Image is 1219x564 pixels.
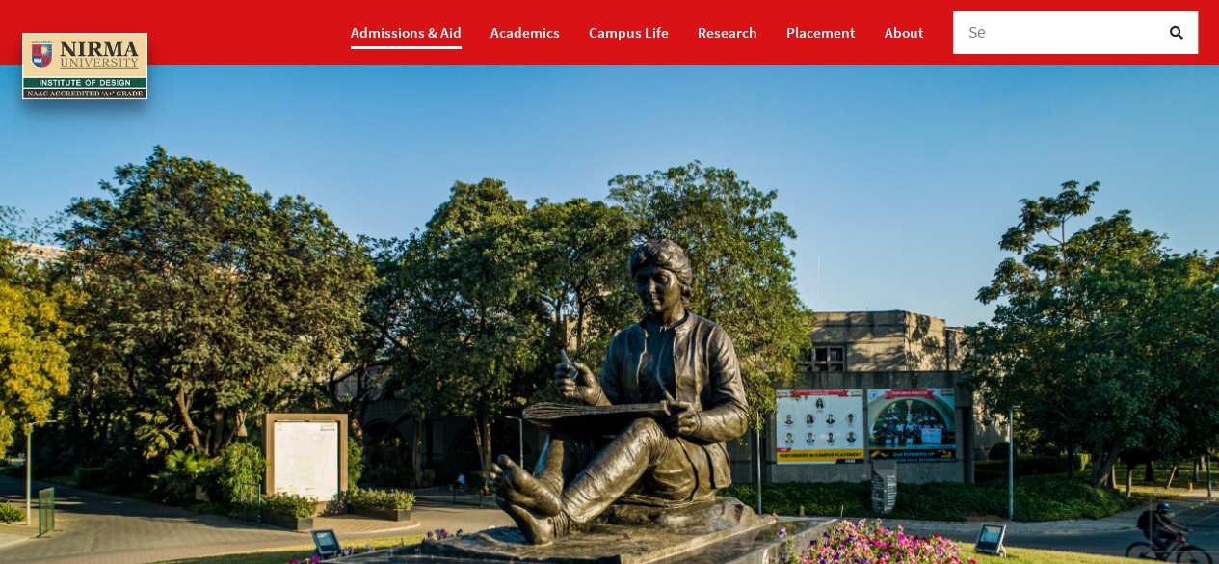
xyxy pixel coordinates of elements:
[589,15,669,49] a: Campus Life
[22,33,147,99] img: main_logo
[698,15,757,49] a: Research
[786,15,856,49] a: Placement
[885,15,924,49] a: About
[490,15,560,49] a: Academics
[351,15,462,49] a: Admissions & Aid
[968,21,987,42] span: Se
